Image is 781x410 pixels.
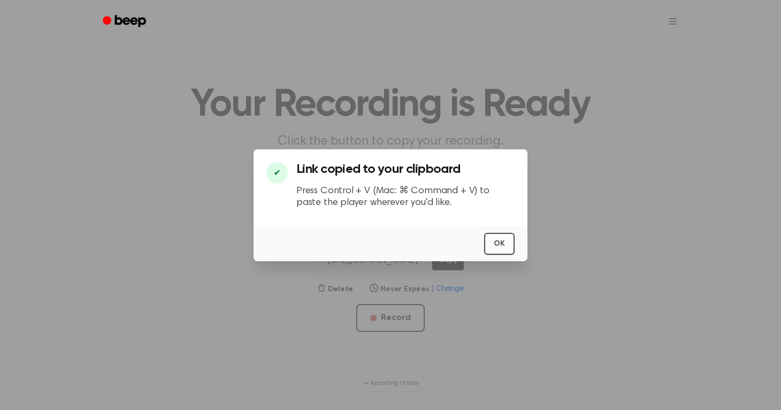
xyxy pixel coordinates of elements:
[660,9,686,34] button: Open menu
[484,233,515,255] button: OK
[296,185,515,209] p: Press Control + V (Mac: ⌘ Command + V) to paste the player wherever you'd like.
[95,11,156,32] a: Beep
[296,162,515,177] h3: Link copied to your clipboard
[266,162,288,184] div: ✔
